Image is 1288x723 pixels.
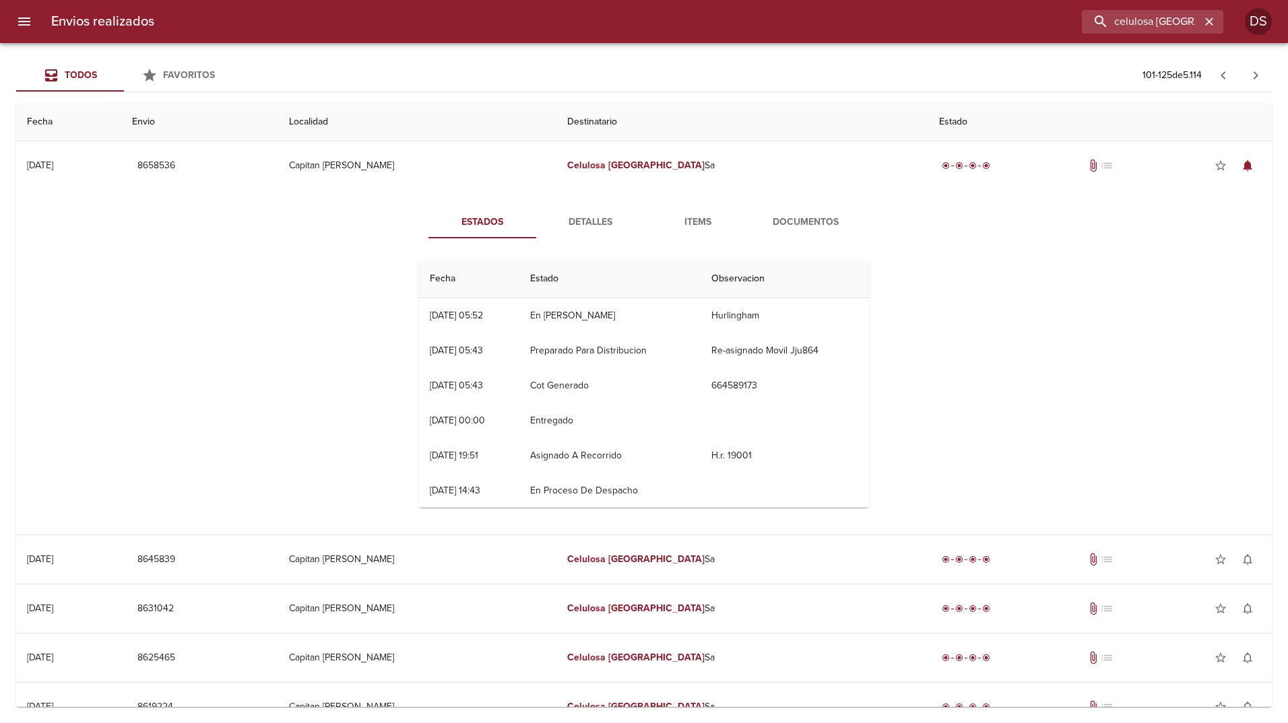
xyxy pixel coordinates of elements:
[939,602,993,615] div: Entregado
[519,438,701,473] td: Asignado A Recorrido
[16,59,232,92] div: Tabs Envios
[65,69,97,81] span: Todos
[982,605,990,613] span: radio_button_checked
[430,485,480,496] div: [DATE] 14:43
[1082,10,1200,34] input: buscar
[969,654,977,662] span: radio_button_checked
[1245,8,1272,35] div: Abrir información de usuario
[278,141,556,190] td: Capitan [PERSON_NAME]
[163,69,215,81] span: Favoritos
[982,162,990,170] span: radio_button_checked
[428,206,860,238] div: Tabs detalle de guia
[1234,546,1261,573] button: Activar notificaciones
[567,553,606,565] em: Celulosa
[1207,693,1234,720] button: Agregar a favoritos
[1241,159,1254,172] span: notifications
[519,298,701,333] td: En [PERSON_NAME]
[942,703,950,711] span: radio_button_checked
[1234,595,1261,622] button: Activar notificaciones
[137,650,175,666] span: 8625465
[1245,8,1272,35] div: DS
[556,103,928,141] th: Destinatario
[1100,700,1114,714] span: No tiene pedido asociado
[701,368,869,403] td: 664589173
[1241,553,1254,566] span: notifications_none
[278,103,556,141] th: Localidad
[137,158,175,174] span: 8658536
[982,555,990,563] span: radio_button_checked
[132,547,181,572] button: 8645839
[1207,546,1234,573] button: Agregar a favoritos
[27,602,53,614] div: [DATE]
[939,553,993,566] div: Entregado
[430,345,483,356] div: [DATE] 05:43
[942,654,950,662] span: radio_button_checked
[27,553,53,565] div: [DATE]
[16,103,121,141] th: Fecha
[939,700,993,714] div: Entregado
[1207,152,1234,179] button: Agregar a favoritos
[278,633,556,682] td: Capitan [PERSON_NAME]
[567,701,606,712] em: Celulosa
[608,160,705,171] em: [GEOGRAPHIC_DATA]
[132,695,179,720] button: 8619224
[519,403,701,438] td: Entregado
[1234,644,1261,671] button: Activar notificaciones
[982,654,990,662] span: radio_button_checked
[519,260,701,298] th: Estado
[1207,644,1234,671] button: Agregar a favoritos
[969,703,977,711] span: radio_button_checked
[1234,693,1261,720] button: Activar notificaciones
[1214,651,1227,664] span: star_border
[939,159,993,172] div: Entregado
[942,162,950,170] span: radio_button_checked
[278,584,556,633] td: Capitan [PERSON_NAME]
[701,260,869,298] th: Observacion
[1142,69,1202,82] p: 101 - 125 de 5.114
[1087,700,1100,714] span: Tiene documentos adjuntos
[132,646,181,670] button: 8625465
[942,605,950,613] span: radio_button_checked
[519,368,701,403] td: Cot Generado
[1100,553,1114,566] span: No tiene pedido asociado
[955,162,963,170] span: radio_button_checked
[519,333,701,368] td: Preparado Para Distribucion
[556,141,928,190] td: Sa
[1241,602,1254,615] span: notifications_none
[278,535,556,584] td: Capitan [PERSON_NAME]
[608,602,705,614] em: [GEOGRAPHIC_DATA]
[701,438,869,473] td: H.r. 19001
[1241,700,1254,714] span: notifications_none
[8,5,40,38] button: menu
[982,703,990,711] span: radio_button_checked
[567,652,606,663] em: Celulosa
[437,214,528,231] span: Estados
[1239,59,1272,92] span: Pagina siguiente
[1087,553,1100,566] span: Tiene documentos adjuntos
[567,160,606,171] em: Celulosa
[132,153,181,178] button: 8658536
[701,333,869,368] td: Re-asignado Movil Jju864
[544,214,636,231] span: Detalles
[969,162,977,170] span: radio_button_checked
[955,654,963,662] span: radio_button_checked
[939,651,993,664] div: Entregado
[430,380,483,391] div: [DATE] 05:43
[556,633,928,682] td: Sa
[1100,602,1114,615] span: No tiene pedido asociado
[1087,159,1100,172] span: Tiene documentos adjuntos
[1214,700,1227,714] span: star_border
[760,214,851,231] span: Documentos
[608,701,705,712] em: [GEOGRAPHIC_DATA]
[51,11,154,32] h6: Envios realizados
[969,555,977,563] span: radio_button_checked
[1214,553,1227,566] span: star_border
[430,450,478,461] div: [DATE] 19:51
[1207,68,1239,81] span: Pagina anterior
[969,605,977,613] span: radio_button_checked
[955,703,963,711] span: radio_button_checked
[608,553,705,565] em: [GEOGRAPHIC_DATA]
[27,160,53,171] div: [DATE]
[1207,595,1234,622] button: Agregar a favoritos
[1234,152,1261,179] button: Desactivar notificaciones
